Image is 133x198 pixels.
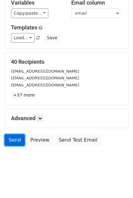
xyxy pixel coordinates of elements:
[11,59,122,65] h5: 40 Recipients
[11,76,79,80] small: [EMAIL_ADDRESS][DOMAIN_NAME]
[11,9,48,18] a: Copy/paste...
[11,83,79,87] small: [EMAIL_ADDRESS][DOMAIN_NAME]
[102,169,133,198] iframe: Chat Widget
[11,91,37,99] a: +37 more
[11,33,35,43] a: Load...
[26,134,53,146] a: Preview
[44,33,60,43] button: Save
[5,134,25,146] a: Send
[11,115,122,122] h5: Advanced
[11,24,37,31] a: Templates
[11,69,79,74] small: [EMAIL_ADDRESS][DOMAIN_NAME]
[55,134,101,146] a: Send Test Email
